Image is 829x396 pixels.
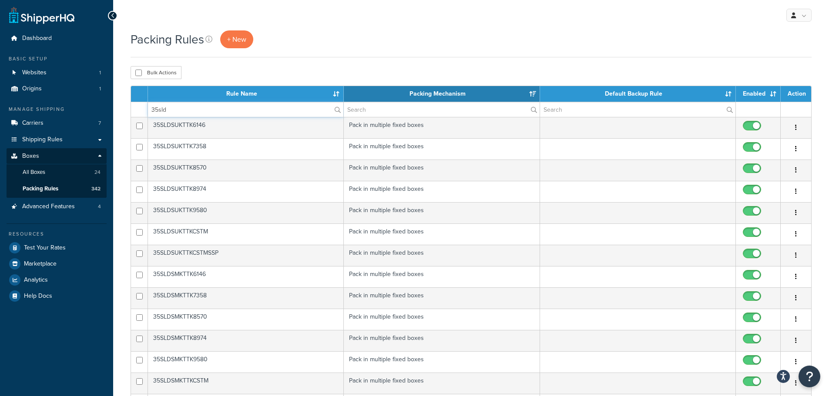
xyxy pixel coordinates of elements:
a: Test Your Rates [7,240,107,256]
td: 35SLDSMKTTK6146 [148,266,344,287]
th: Enabled: activate to sort column ascending [736,86,781,102]
li: All Boxes [7,164,107,180]
span: + New [227,34,246,44]
td: Pack in multiple fixed boxes [344,351,540,373]
div: Resources [7,230,107,238]
a: ShipperHQ Home [9,7,74,24]
th: Action [781,86,811,102]
td: Pack in multiple fixed boxes [344,117,540,138]
td: 35SLDSUKTTK8974 [148,181,344,202]
span: 24 [94,169,101,176]
a: Websites 1 [7,65,107,81]
span: Websites [22,69,47,77]
td: Pack in multiple fixed boxes [344,373,540,394]
th: Packing Mechanism: activate to sort column ascending [344,86,540,102]
td: Pack in multiple fixed boxes [344,330,540,351]
span: Boxes [22,153,39,160]
td: 35SLDSUKTTK6146 [148,117,344,138]
span: 342 [91,185,101,193]
a: + New [220,30,253,48]
span: 1 [99,85,101,93]
a: All Boxes 24 [7,164,107,180]
span: Dashboard [22,35,52,42]
a: Marketplace [7,256,107,272]
span: All Boxes [23,169,45,176]
td: Pack in multiple fixed boxes [344,181,540,202]
li: Websites [7,65,107,81]
a: Dashboard [7,30,107,47]
td: 35SLDSUKTTK9580 [148,202,344,223]
td: Pack in multiple fixed boxes [344,160,540,181]
td: Pack in multiple fixed boxes [344,202,540,223]
td: 35SLDSMKTTK8974 [148,330,344,351]
span: 7 [98,120,101,127]
a: Packing Rules 342 [7,181,107,197]
button: Bulk Actions [131,66,181,79]
div: Basic Setup [7,55,107,63]
span: Origins [22,85,42,93]
th: Default Backup Rule: activate to sort column ascending [540,86,736,102]
span: Help Docs [24,293,52,300]
td: 35SLDSMKTTKCSTM [148,373,344,394]
input: Search [148,102,343,117]
td: 35SLDSUKTTKCSTM [148,223,344,245]
input: Search [540,102,735,117]
button: Open Resource Center [799,366,820,387]
span: Carriers [22,120,44,127]
td: Pack in multiple fixed boxes [344,138,540,160]
td: 35SLDSUKTTKCSTMSSP [148,245,344,266]
span: Analytics [24,276,48,284]
td: Pack in multiple fixed boxes [344,287,540,309]
a: Advanced Features 4 [7,199,107,215]
a: Carriers 7 [7,115,107,131]
span: Packing Rules [23,185,58,193]
span: Marketplace [24,260,57,268]
td: 35SLDSMKTTK8570 [148,309,344,330]
td: 35SLDSMKTTK7358 [148,287,344,309]
td: Pack in multiple fixed boxes [344,223,540,245]
li: Boxes [7,148,107,198]
th: Rule Name: activate to sort column ascending [148,86,344,102]
h1: Packing Rules [131,31,204,48]
td: Pack in multiple fixed boxes [344,266,540,287]
span: 4 [98,203,101,210]
a: Boxes [7,148,107,164]
span: Advanced Features [22,203,75,210]
td: 35SLDSMKTTK9580 [148,351,344,373]
span: Test Your Rates [24,244,66,252]
td: 35SLDSUKTTK8570 [148,160,344,181]
span: 1 [99,69,101,77]
a: Help Docs [7,288,107,304]
td: 35SLDSUKTTK7358 [148,138,344,160]
td: Pack in multiple fixed boxes [344,245,540,266]
td: Pack in multiple fixed boxes [344,309,540,330]
span: Shipping Rules [22,136,63,143]
a: Analytics [7,272,107,288]
div: Manage Shipping [7,106,107,113]
li: Packing Rules [7,181,107,197]
input: Search [344,102,539,117]
li: Carriers [7,115,107,131]
li: Advanced Features [7,199,107,215]
li: Origins [7,81,107,97]
a: Origins 1 [7,81,107,97]
a: Shipping Rules [7,132,107,148]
